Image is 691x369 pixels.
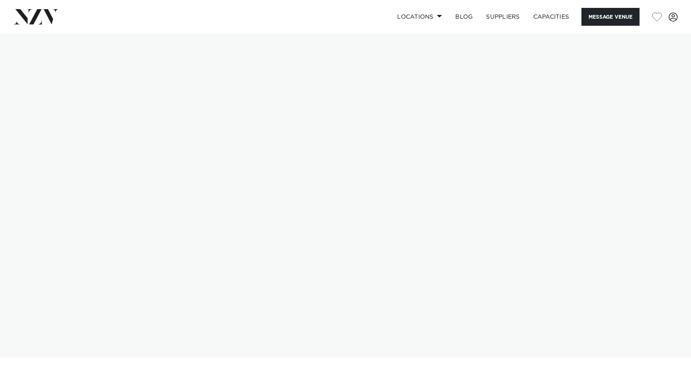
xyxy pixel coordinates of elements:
[13,9,59,24] img: nzv-logo.png
[527,8,576,26] a: Capacities
[479,8,526,26] a: SUPPLIERS
[581,8,640,26] button: Message Venue
[449,8,479,26] a: BLOG
[391,8,449,26] a: Locations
